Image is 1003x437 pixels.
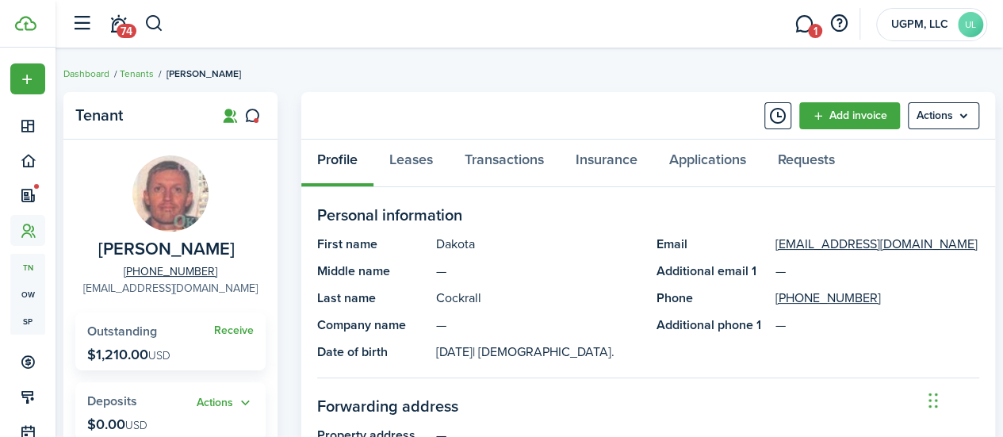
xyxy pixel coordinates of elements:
[958,12,983,37] avatar-text: UL
[98,240,235,259] span: Dakota Cockrall
[908,102,979,129] menu-btn: Actions
[144,10,164,37] button: Search
[436,343,641,362] panel-main-description: [DATE]
[775,235,978,254] a: [EMAIL_ADDRESS][DOMAIN_NAME]
[436,316,641,335] panel-main-description: —
[888,19,951,30] span: UGPM, LLC
[775,289,881,308] a: [PHONE_NUMBER]
[808,24,822,38] span: 1
[653,140,762,187] a: Applications
[657,316,768,335] panel-main-title: Additional phone 1
[103,4,133,44] a: Notifications
[473,343,614,361] span: | [DEMOGRAPHIC_DATA].
[132,155,209,232] img: Dakota Cockrall
[10,254,45,281] a: tn
[764,102,791,129] button: Timeline
[87,347,170,362] p: $1,210.00
[449,140,560,187] a: Transactions
[117,24,136,38] span: 74
[167,67,241,81] span: [PERSON_NAME]
[317,343,428,362] panel-main-title: Date of birth
[10,281,45,308] a: ow
[317,316,428,335] panel-main-title: Company name
[83,280,258,297] a: [EMAIL_ADDRESS][DOMAIN_NAME]
[436,262,641,281] panel-main-description: —
[317,203,979,227] panel-main-section-title: Personal information
[924,361,1003,437] iframe: Chat Widget
[560,140,653,187] a: Insurance
[657,289,768,308] panel-main-title: Phone
[317,289,428,308] panel-main-title: Last name
[75,106,202,125] panel-main-title: Tenant
[197,394,254,412] button: Actions
[63,67,109,81] a: Dashboard
[317,235,428,254] panel-main-title: First name
[657,235,768,254] panel-main-title: Email
[10,63,45,94] button: Open menu
[657,262,768,281] panel-main-title: Additional email 1
[436,235,641,254] panel-main-description: Dakota
[436,289,641,308] panel-main-description: Cockrall
[10,308,45,335] a: sp
[125,417,147,434] span: USD
[67,9,97,39] button: Open sidebar
[15,16,36,31] img: TenantCloud
[87,416,147,432] p: $0.00
[789,4,819,44] a: Messaging
[87,322,157,340] span: Outstanding
[197,394,254,412] button: Open menu
[825,10,852,37] button: Open resource center
[317,394,979,418] panel-main-section-title: Forwarding address
[148,347,170,364] span: USD
[908,102,979,129] button: Open menu
[214,324,254,337] a: Receive
[317,262,428,281] panel-main-title: Middle name
[87,392,137,410] span: Deposits
[799,102,900,129] a: Add invoice
[124,263,217,280] a: [PHONE_NUMBER]
[120,67,154,81] a: Tenants
[762,140,851,187] a: Requests
[373,140,449,187] a: Leases
[928,377,938,424] div: Drag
